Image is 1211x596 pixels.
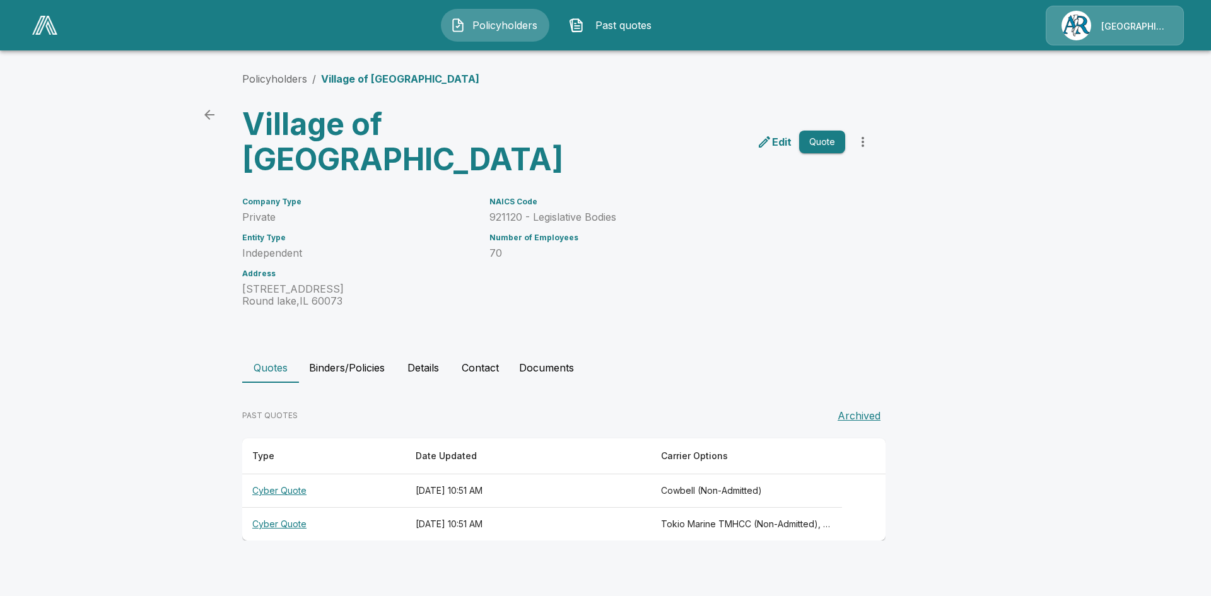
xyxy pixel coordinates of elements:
[651,474,842,508] th: Cowbell (Non-Admitted)
[772,134,792,149] p: Edit
[32,16,57,35] img: AA Logo
[242,438,886,540] table: responsive table
[242,211,474,223] p: Private
[406,474,651,508] th: [DATE] 10:51 AM
[589,18,658,33] span: Past quotes
[471,18,540,33] span: Policyholders
[489,233,845,242] h6: Number of Employees
[569,18,584,33] img: Past quotes Icon
[450,18,465,33] img: Policyholders Icon
[406,438,651,474] th: Date Updated
[242,474,406,508] th: Cyber Quote
[242,508,406,541] th: Cyber Quote
[441,9,549,42] button: Policyholders IconPolicyholders
[242,197,474,206] h6: Company Type
[242,107,554,177] h3: Village of [GEOGRAPHIC_DATA]
[651,438,842,474] th: Carrier Options
[242,438,406,474] th: Type
[850,129,875,155] button: more
[489,247,845,259] p: 70
[489,197,845,206] h6: NAICS Code
[242,71,479,86] nav: breadcrumb
[395,353,452,383] button: Details
[242,353,299,383] button: Quotes
[242,410,298,421] p: PAST QUOTES
[242,247,474,259] p: Independent
[452,353,509,383] button: Contact
[321,71,479,86] p: Village of [GEOGRAPHIC_DATA]
[242,353,969,383] div: policyholder tabs
[509,353,584,383] button: Documents
[242,233,474,242] h6: Entity Type
[406,508,651,541] th: [DATE] 10:51 AM
[799,131,845,154] button: Quote
[754,132,794,152] a: edit
[833,403,886,428] button: Archived
[312,71,316,86] li: /
[489,211,845,223] p: 921120 - Legislative Bodies
[651,508,842,541] th: Tokio Marine TMHCC (Non-Admitted), Cowbell (Non-Admitted), Cowbell (Admitted), Coalition (Non-Adm...
[242,73,307,85] a: Policyholders
[299,353,395,383] button: Binders/Policies
[197,102,222,127] a: back
[242,269,474,278] h6: Address
[559,9,668,42] button: Past quotes IconPast quotes
[242,283,474,307] p: [STREET_ADDRESS] Round lake , IL 60073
